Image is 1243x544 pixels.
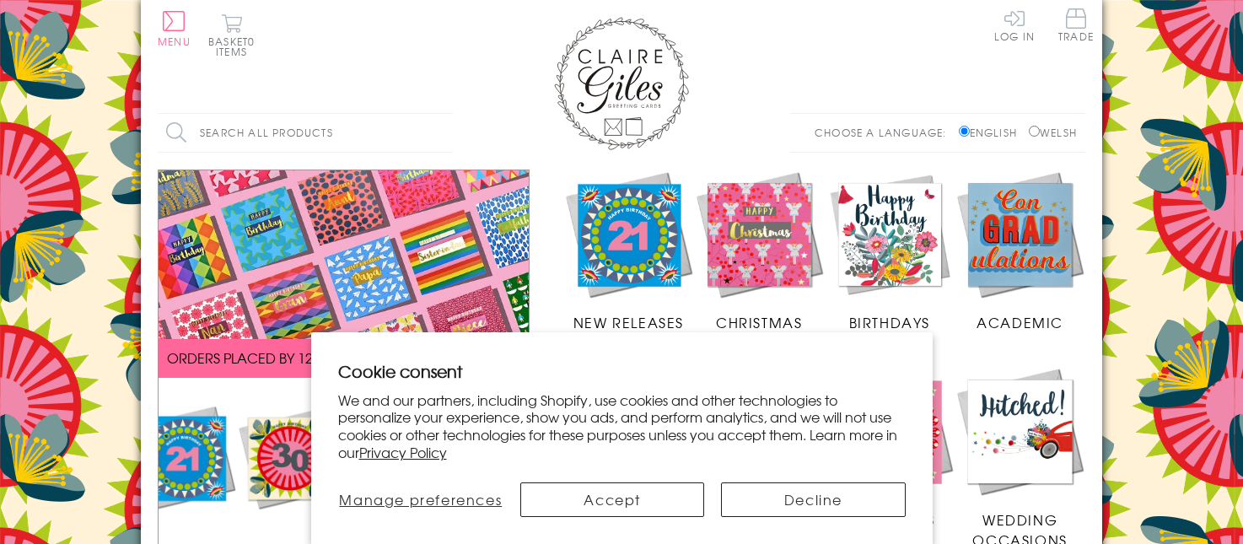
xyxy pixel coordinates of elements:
[1029,125,1077,140] label: Welsh
[849,312,930,332] span: Birthdays
[359,442,447,462] a: Privacy Policy
[977,312,1063,332] span: Academic
[1029,126,1040,137] input: Welsh
[339,489,502,509] span: Manage preferences
[825,170,955,333] a: Birthdays
[436,114,453,152] input: Search
[338,482,504,517] button: Manage preferences
[959,125,1025,140] label: English
[216,34,255,59] span: 0 items
[1058,8,1094,45] a: Trade
[721,482,905,517] button: Decline
[955,170,1085,333] a: Academic
[573,312,684,332] span: New Releases
[158,11,191,46] button: Menu
[158,114,453,152] input: Search all products
[959,126,970,137] input: English
[520,482,704,517] button: Accept
[554,17,689,150] img: Claire Giles Greetings Cards
[338,359,906,383] h2: Cookie consent
[167,347,520,368] span: ORDERS PLACED BY 12 NOON GET SENT THE SAME DAY
[994,8,1035,41] a: Log In
[208,13,255,57] button: Basket0 items
[563,170,694,333] a: New Releases
[158,34,191,49] span: Menu
[694,170,825,333] a: Christmas
[815,125,955,140] p: Choose a language:
[716,312,802,332] span: Christmas
[1058,8,1094,41] span: Trade
[338,391,906,461] p: We and our partners, including Shopify, use cookies and other technologies to personalize your ex...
